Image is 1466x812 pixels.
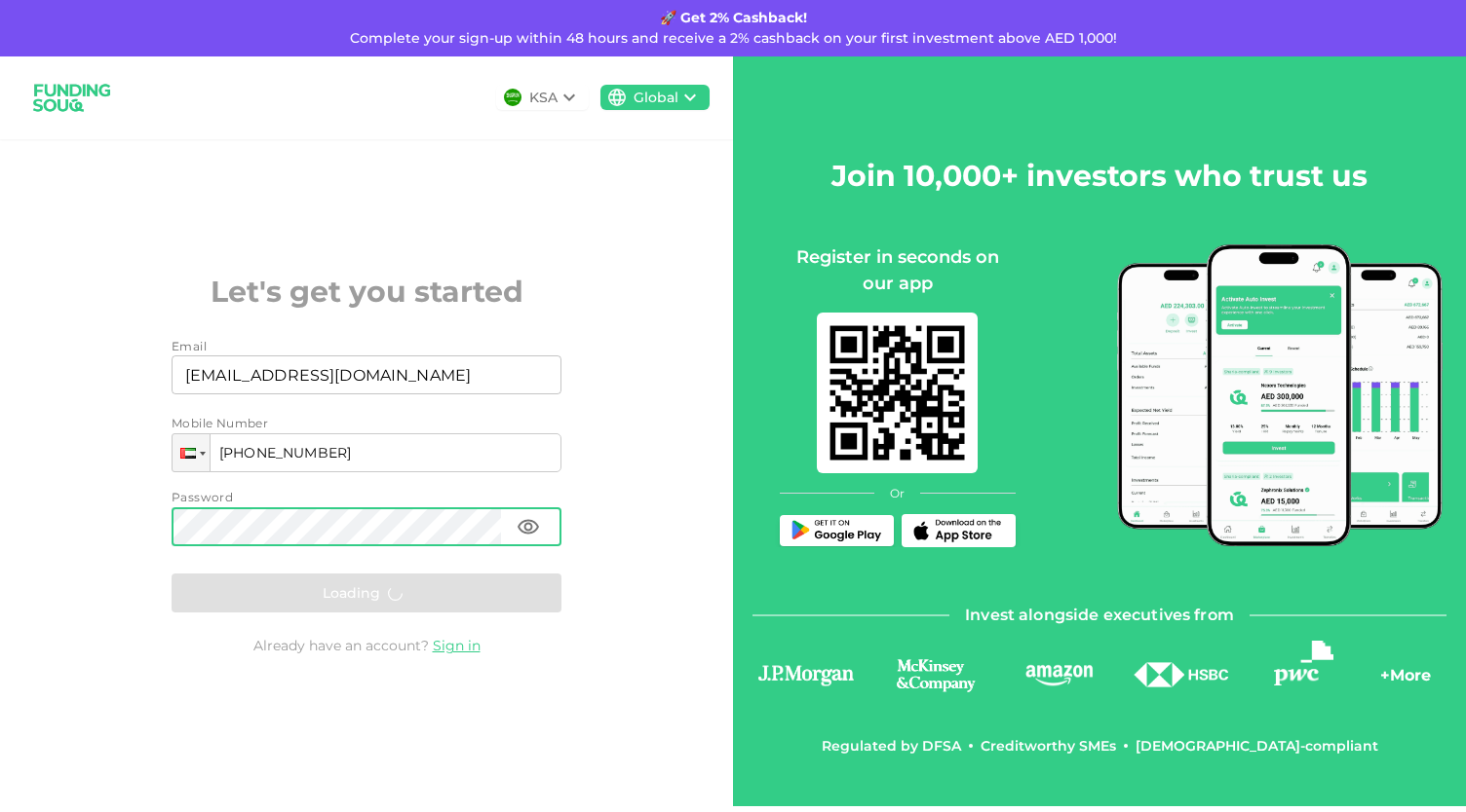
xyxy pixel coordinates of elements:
[965,602,1234,629] span: Invest alongside executives from
[172,490,233,504] span: Password
[350,29,1117,47] span: Complete your sign-up within 48 hours and receive a 2% cashback on your first investment above AE...
[172,636,561,655] div: Already have an account?
[172,355,540,394] input: email
[1274,641,1333,685] img: logo
[752,661,860,688] img: logo
[1133,662,1230,688] img: logo
[529,88,558,108] div: KSA
[909,519,1007,542] img: App Store
[634,88,678,108] div: Global
[173,434,210,471] div: United Arab Emirates: + 971
[172,339,207,353] span: Email
[1117,244,1444,546] img: mobile-app
[788,520,885,542] img: Play Store
[433,637,481,654] a: Sign in
[172,433,561,472] input: 1 (702) 123-4567
[831,154,1368,198] h2: Join 10,000+ investors who trust us
[172,507,501,546] input: password
[878,656,993,694] img: logo
[822,736,961,756] div: Regulated by DFSA
[660,9,807,26] strong: 🚀 Get 2% Cashback!
[1136,736,1378,756] div: [DEMOGRAPHIC_DATA]-compliant
[172,414,268,433] span: Mobile Number
[890,485,905,502] span: Or
[1022,662,1096,686] img: logo
[23,72,121,124] img: logo
[172,270,561,314] h2: Let's get you started
[780,244,1016,297] div: Register in seconds on our app
[504,89,521,106] img: flag-sa.b9a346574cdc8950dd34b50780441f57.svg
[981,736,1116,756] div: Creditworthy SMEs
[817,313,978,473] img: mobile-app
[1380,664,1431,697] div: + More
